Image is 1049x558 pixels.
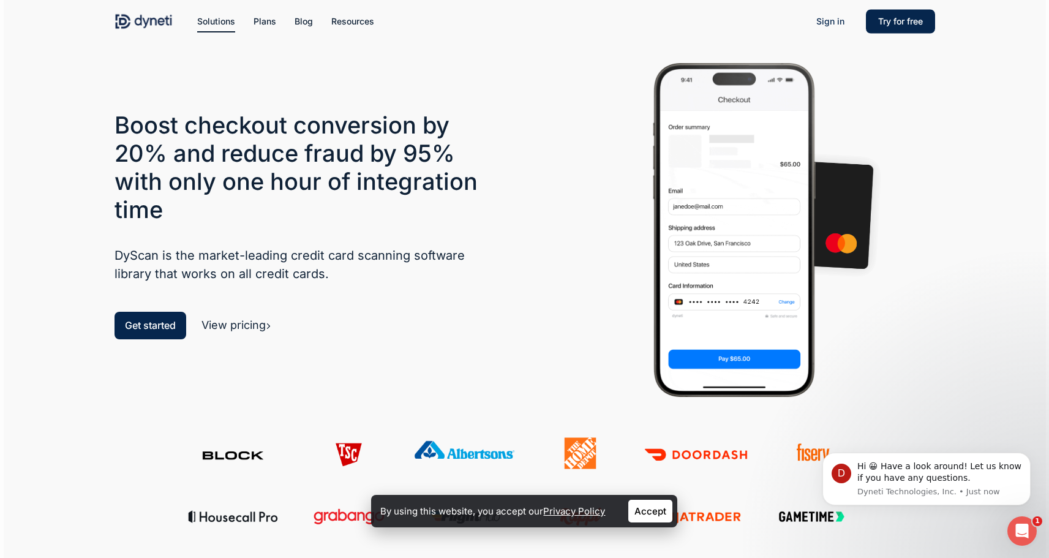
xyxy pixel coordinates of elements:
p: By using this website, you accept our [380,503,605,519]
img: client [528,437,632,469]
img: client [297,499,400,531]
img: client [181,437,285,469]
a: Plans [254,15,276,28]
a: Accept [628,500,672,522]
span: Try for free [878,16,923,26]
a: View pricing [201,319,271,331]
a: Blog [295,15,313,28]
span: Solutions [197,16,235,26]
img: Dyneti Technologies [115,12,173,31]
a: Privacy Policy [543,505,605,517]
iframe: Intercom live chat [1007,516,1037,546]
span: Blog [295,16,313,26]
span: Plans [254,16,276,26]
a: Resources [331,15,374,28]
h3: Boost checkout conversion by 20% and reduce fraud by 95% with only one hour of integration time [115,111,497,224]
span: Get started [125,319,176,331]
h5: DyScan is the market-leading credit card scanning software library that works on all credit cards. [115,246,497,283]
span: 1 [1032,516,1042,526]
img: client [181,499,285,531]
span: Resources [331,16,374,26]
img: client [760,437,863,469]
span: Sign in [816,16,844,26]
img: client [644,437,748,469]
img: client [297,437,400,469]
img: client [413,437,516,469]
img: client [760,499,863,531]
a: Sign in [804,12,857,31]
iframe: Intercom notifications message [804,434,1049,525]
a: Try for free [866,15,935,28]
a: Solutions [197,15,235,28]
a: Get started [115,312,186,340]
